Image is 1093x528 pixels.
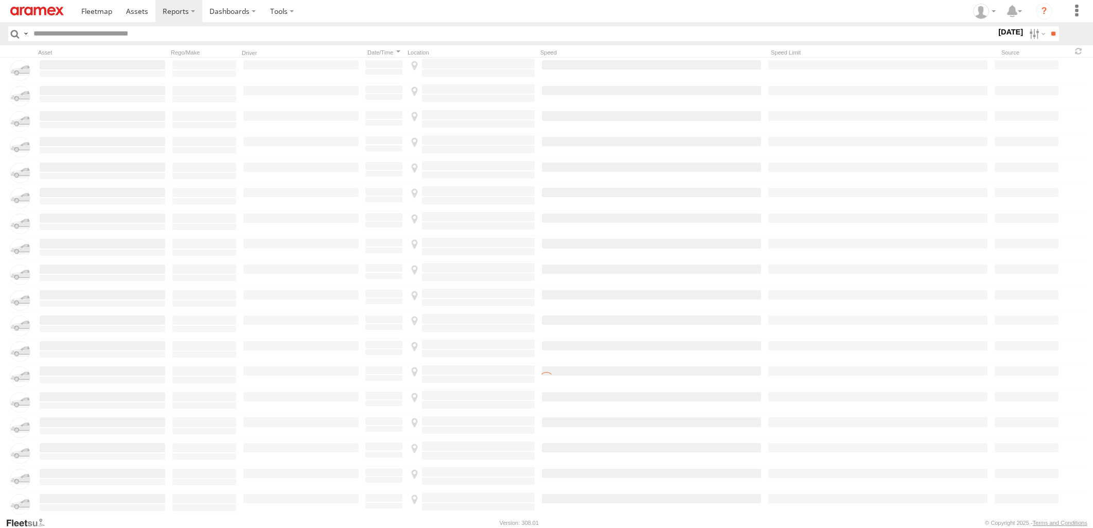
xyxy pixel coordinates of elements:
div: © Copyright 2025 - [985,520,1087,526]
div: Asset [38,49,167,56]
label: Search Query [22,26,30,41]
div: Gabriel Liwang [969,4,999,19]
div: Source [1001,49,1068,56]
div: Speed [540,49,767,56]
i: ? [1036,3,1052,20]
span: Refresh [1072,46,1085,56]
div: Speed Limit [771,49,997,56]
div: Location [408,49,536,56]
div: Rego/Make [171,49,238,56]
div: Version: 308.01 [500,520,539,526]
div: Driver [242,51,360,56]
a: Terms and Conditions [1033,520,1087,526]
div: Click to Sort [364,49,403,56]
img: aramex-logo.svg [10,7,64,15]
label: [DATE] [996,26,1025,38]
a: Visit our Website [6,518,53,528]
label: Search Filter Options [1025,26,1047,41]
